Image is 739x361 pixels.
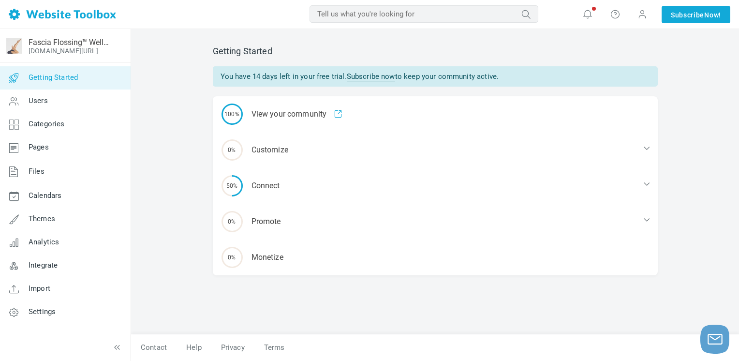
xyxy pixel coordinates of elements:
[213,96,658,132] div: View your community
[29,143,49,151] span: Pages
[29,96,48,105] span: Users
[222,211,243,232] span: 0%
[131,339,177,356] a: Contact
[29,167,44,176] span: Files
[662,6,730,23] a: SubscribeNow!
[211,339,254,356] a: Privacy
[213,168,658,204] div: Connect
[700,325,729,354] button: Launch chat
[29,120,65,128] span: Categories
[177,339,211,356] a: Help
[29,38,113,47] a: Fascia Flossing™ Wellness Community
[213,204,658,240] div: Promote
[213,66,658,87] div: You have 14 days left in your free trial. to keep your community active.
[347,72,395,81] a: Subscribe now
[29,47,98,55] a: [DOMAIN_NAME][URL]
[29,191,61,200] span: Calendars
[213,132,658,168] div: Customize
[222,247,243,268] span: 0%
[6,38,22,54] img: favicon.ico
[213,240,658,275] div: Monetize
[222,175,243,196] span: 50%
[29,214,55,223] span: Themes
[222,139,243,161] span: 0%
[254,339,295,356] a: Terms
[213,46,658,57] h2: Getting Started
[29,261,58,270] span: Integrate
[29,73,78,82] span: Getting Started
[29,238,59,246] span: Analytics
[29,307,56,316] span: Settings
[704,10,721,20] span: Now!
[310,5,538,23] input: Tell us what you're looking for
[222,104,243,125] span: 100%
[29,284,50,293] span: Import
[213,96,658,132] a: 100% View your community
[213,240,658,275] a: 0% Monetize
